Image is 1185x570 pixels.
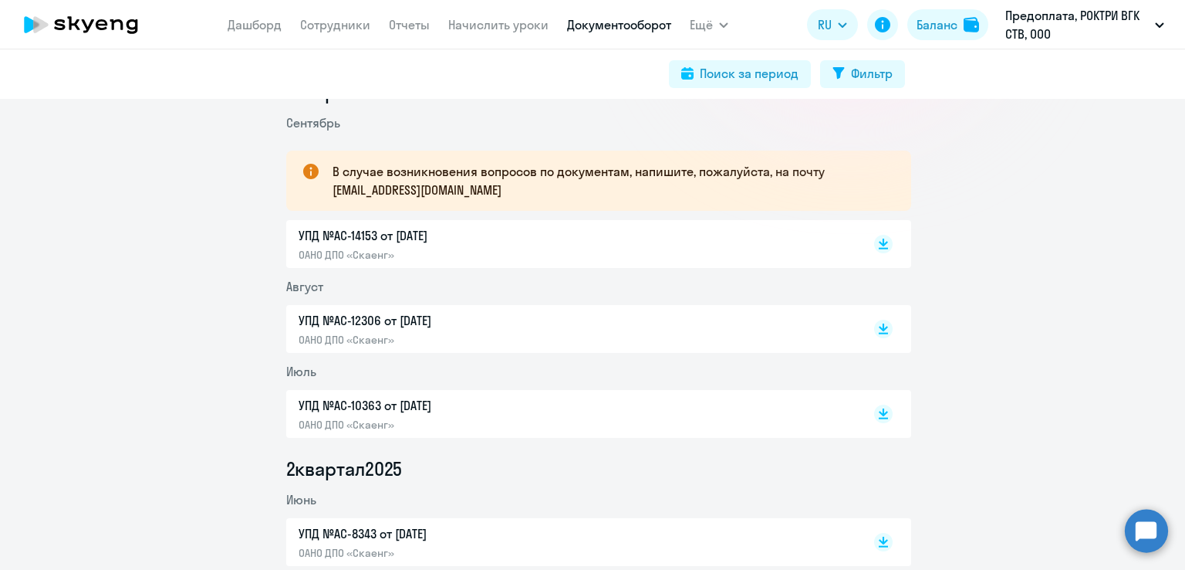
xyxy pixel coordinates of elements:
[299,248,623,262] p: ОАНО ДПО «Скаенг»
[228,17,282,32] a: Дашборд
[299,524,842,560] a: УПД №AC-8343 от [DATE]ОАНО ДПО «Скаенг»
[300,17,370,32] a: Сотрудники
[299,311,623,330] p: УПД №AC-12306 от [DATE]
[286,115,340,131] span: Сентябрь
[299,333,623,347] p: ОАНО ДПО «Скаенг»
[964,17,979,32] img: balance
[818,15,832,34] span: RU
[299,418,623,432] p: ОАНО ДПО «Скаенг»
[286,279,323,294] span: Август
[917,15,957,34] div: Баланс
[567,17,671,32] a: Документооборот
[690,9,728,40] button: Ещё
[807,9,858,40] button: RU
[286,492,316,507] span: Июнь
[851,64,893,83] div: Фильтр
[690,15,713,34] span: Ещё
[299,226,842,262] a: УПД №AC-14153 от [DATE]ОАНО ДПО «Скаенг»
[286,456,911,481] li: 2 квартал 2025
[333,162,883,199] p: В случае возникновения вопросов по документам, напишите, пожалуйста, на почту [EMAIL_ADDRESS][DOM...
[299,396,623,415] p: УПД №AC-10363 от [DATE]
[998,6,1172,43] button: Предоплата, РОКТРИ ВГК СТВ, ООО
[669,60,811,88] button: Поиск за период
[389,17,430,32] a: Отчеты
[700,64,798,83] div: Поиск за период
[286,364,316,379] span: Июль
[299,524,623,543] p: УПД №AC-8343 от [DATE]
[299,311,842,347] a: УПД №AC-12306 от [DATE]ОАНО ДПО «Скаенг»
[299,546,623,560] p: ОАНО ДПО «Скаенг»
[907,9,988,40] button: Балансbalance
[448,17,549,32] a: Начислить уроки
[1005,6,1149,43] p: Предоплата, РОКТРИ ВГК СТВ, ООО
[299,396,842,432] a: УПД №AC-10363 от [DATE]ОАНО ДПО «Скаенг»
[299,226,623,245] p: УПД №AC-14153 от [DATE]
[820,60,905,88] button: Фильтр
